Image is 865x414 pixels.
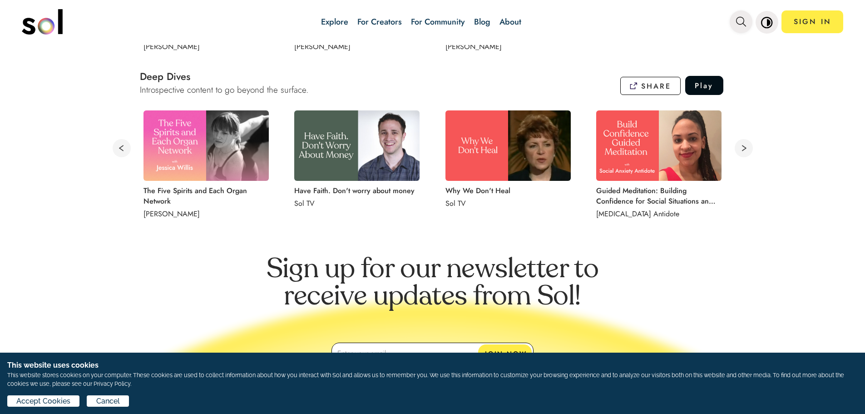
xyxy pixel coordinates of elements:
[411,16,465,28] a: For Community
[294,198,417,209] p: Sol TV
[16,396,70,407] span: Accept Cookies
[140,69,308,84] h2: Deep Dives
[641,81,672,91] p: SHARE
[445,110,571,181] img: Why We Don't Heal
[143,110,269,181] img: The Five Spirits and Each Organ Network
[7,371,858,388] p: This website stores cookies on your computer. These cookies are used to collect information about...
[499,16,521,28] a: About
[474,16,490,28] a: Blog
[96,396,120,407] span: Cancel
[294,185,417,196] p: Have Faith. Don't worry about money
[87,395,129,407] button: Cancel
[596,209,719,219] p: [MEDICAL_DATA] Antidote
[251,256,614,329] p: Sign up for our newsletter to receive updates from Sol!
[140,84,308,96] h3: Introspective content to go beyond the surface.
[596,185,719,206] p: Guided Meditation: Building Confidence for Social Situations and Meeting New People
[22,6,844,38] nav: main navigation
[781,10,843,33] a: SIGN IN
[294,41,417,52] p: [PERSON_NAME]
[7,395,79,407] button: Accept Cookies
[7,360,858,371] h1: This website uses cookies
[596,110,722,181] img: Guided Meditation: Building Confidence for Social Situations and Meeting New People
[331,343,534,364] input: Enter your email
[620,77,680,95] button: SHARE
[143,185,266,206] p: The Five Spirits and Each Organ Network
[357,16,402,28] a: For Creators
[478,344,532,362] button: JOIN NOW
[143,41,266,52] p: [PERSON_NAME]
[22,9,63,35] img: logo
[445,41,568,52] p: [PERSON_NAME]
[685,76,723,95] button: Play
[445,198,568,209] p: Sol TV
[294,110,420,181] img: Have Faith. Don't worry about money
[321,16,348,28] a: Explore
[445,185,568,196] p: Why We Don't Heal
[143,209,266,219] p: [PERSON_NAME]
